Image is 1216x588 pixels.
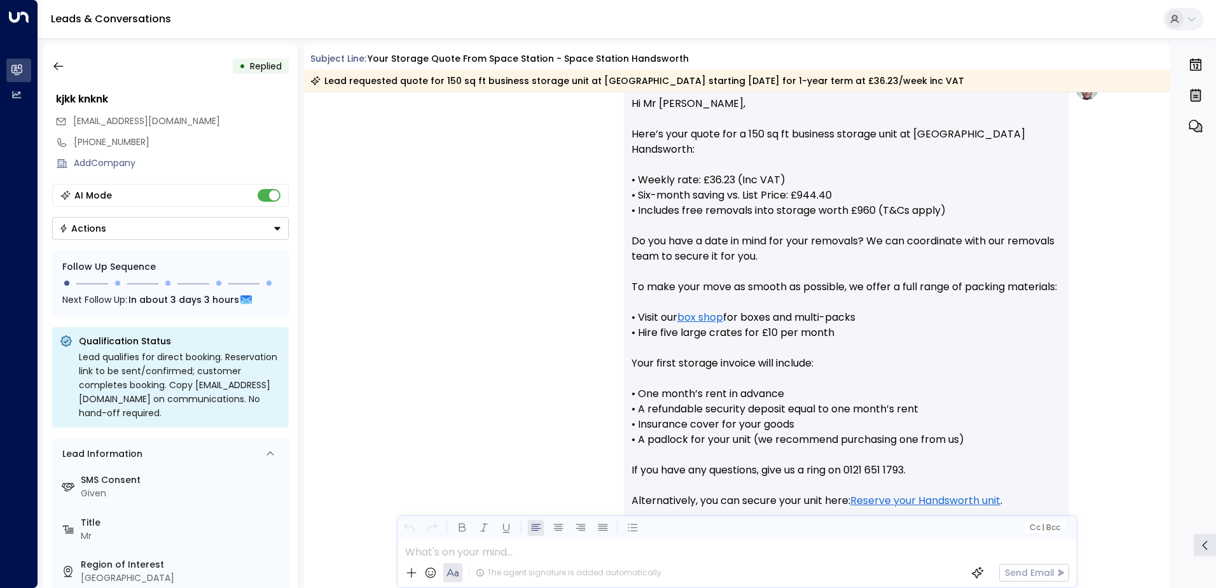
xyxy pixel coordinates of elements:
label: SMS Consent [81,473,284,487]
span: | [1042,523,1044,532]
button: Redo [424,520,439,536]
button: Cc|Bcc [1024,522,1065,534]
span: knknkn@minn.com [73,115,220,128]
p: Hi Mr [PERSON_NAME], Here’s your quote for a 150 sq ft business storage unit at [GEOGRAPHIC_DATA]... [632,96,1061,554]
div: [PHONE_NUMBER] [74,136,289,149]
div: Your storage quote from Space Station - Space Station Handsworth [368,52,689,66]
a: Leads & Conversations [51,11,171,26]
div: Follow Up Sequence [62,260,279,274]
div: Lead requested quote for 150 sq ft business storage unit at [GEOGRAPHIC_DATA] starting [DATE] for... [310,74,964,87]
div: • [239,55,245,78]
div: Button group with a nested menu [52,217,289,240]
a: box shop [677,310,723,325]
span: Subject Line: [310,52,366,65]
a: Reserve your Handsworth unit [850,493,1000,508]
div: kjkk knknk [56,92,289,107]
div: Lead qualifies for direct booking. Reservation link to be sent/confirmed; customer completes book... [79,350,281,420]
label: Title [81,516,284,529]
div: [GEOGRAPHIC_DATA] [81,571,284,585]
div: Given [81,487,284,500]
label: Region of Interest [81,558,284,571]
span: Cc Bcc [1029,523,1060,532]
div: Next Follow Up: [62,293,279,307]
button: Undo [401,520,417,536]
span: [EMAIL_ADDRESS][DOMAIN_NAME] [73,115,220,127]
span: In about 3 days 3 hours [128,293,239,307]
span: Replied [250,60,282,73]
div: AddCompany [74,157,289,170]
div: The agent signature is added automatically [476,567,661,578]
button: Actions [52,217,289,240]
div: Mr [81,529,284,543]
div: Actions [59,223,106,234]
div: AI Mode [74,189,112,202]
p: Qualification Status [79,335,281,347]
div: Lead Information [58,447,142,461]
